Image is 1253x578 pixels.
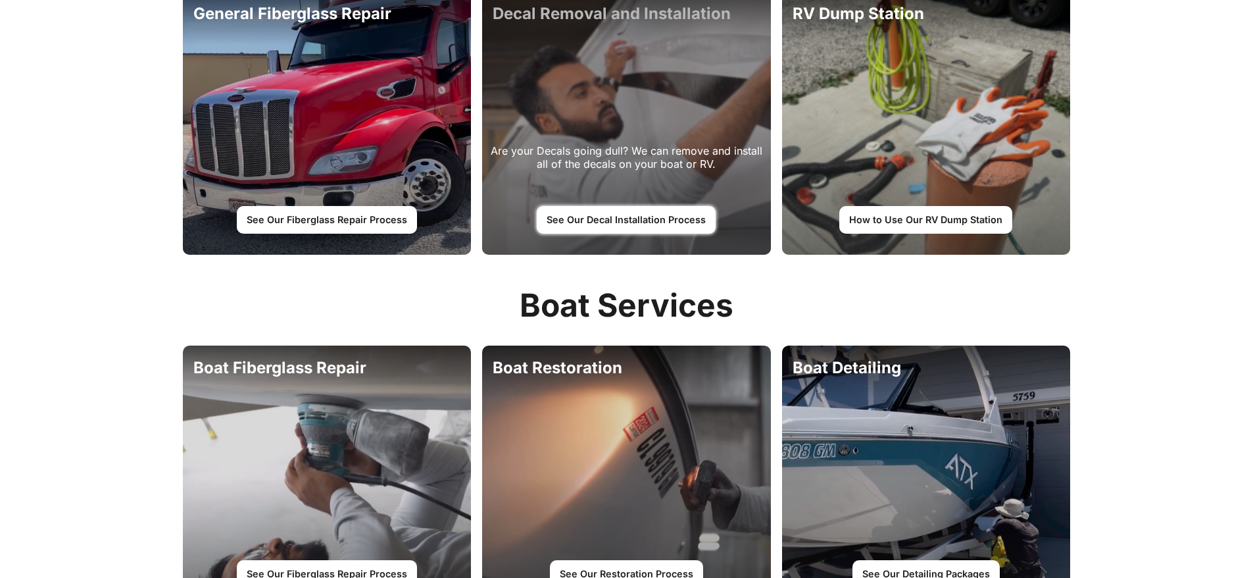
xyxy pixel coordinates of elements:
h2: Boat Services [172,286,1080,325]
a: See Our Fiberglass Repair Process [237,206,417,234]
div: Are your Decals going dull? We can remove and install all of the decals on your boat or RV. [489,144,763,190]
a: How to Use Our RV Dump Station [839,206,1012,234]
a: See Our Decal Installation Process [537,206,716,234]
